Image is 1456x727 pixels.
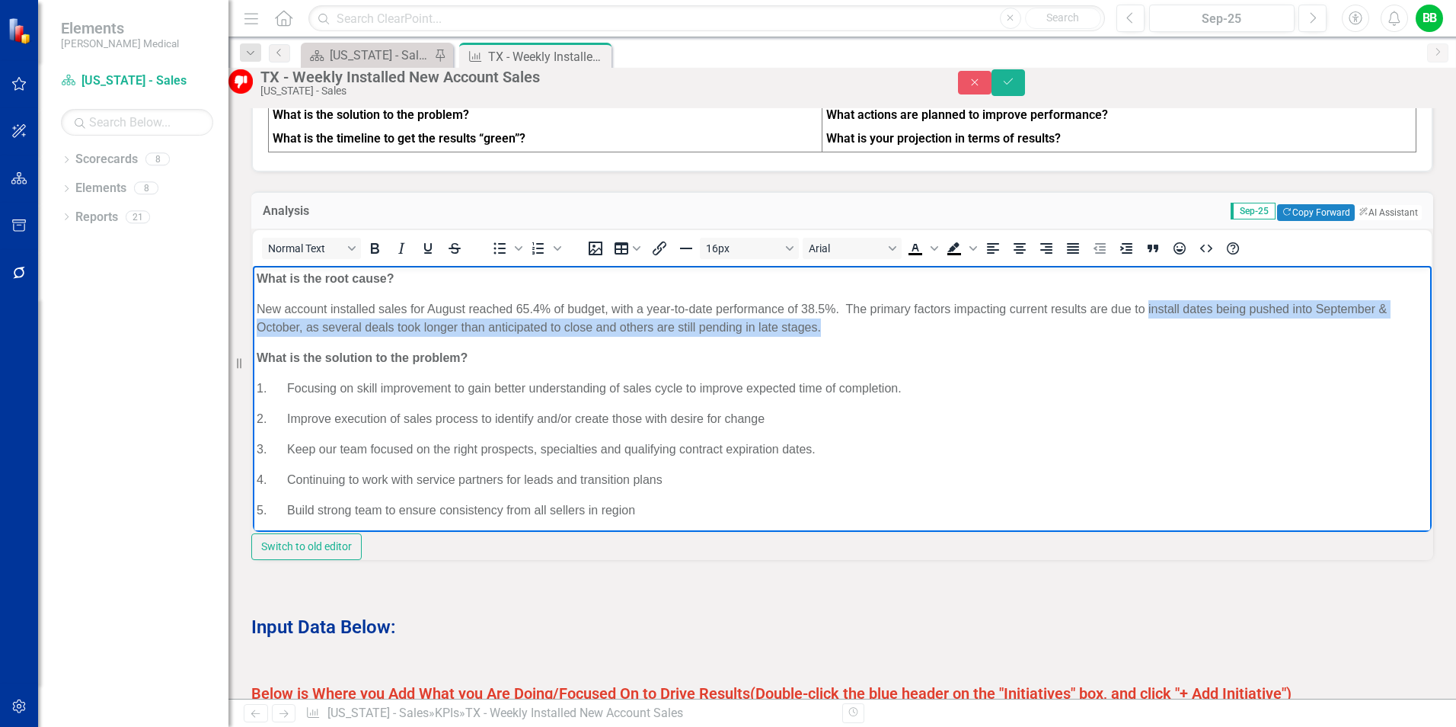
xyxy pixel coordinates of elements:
span: Arial [809,242,883,255]
div: TX - Weekly Installed New Account Sales [488,47,608,66]
div: » » [305,705,831,722]
strong: What is the solution to the problem? [273,107,469,122]
button: Align center [1007,238,1033,259]
strong: What is your projection in terms of results? [826,131,1061,146]
div: Numbered list [525,238,564,259]
button: HTML Editor [1193,238,1219,259]
div: Bullet list [487,238,525,259]
a: Scorecards [75,151,138,168]
strong: Input Data Below: [251,617,396,638]
span: Sep-25 [1231,203,1276,219]
span: Normal Text [268,242,343,255]
a: KPIs [435,706,459,720]
button: Insert/edit link [647,238,672,259]
img: Below Target [228,69,253,94]
div: TX - Weekly Installed New Account Sales [260,69,928,85]
button: AI Assistant [1355,205,1422,220]
button: Help [1220,238,1246,259]
button: Copy Forward [1277,204,1354,221]
div: [US_STATE] - Sales [260,85,928,97]
a: [US_STATE] - Sales [327,706,429,720]
small: [PERSON_NAME] Medical [61,37,179,50]
button: BB [1416,5,1443,32]
button: Horizontal line [673,238,699,259]
span: 16px [706,242,781,255]
div: TX - Weekly Installed New Account Sales [465,706,683,720]
div: 8 [134,182,158,195]
button: Bold [362,238,388,259]
strong: (Double-click the blue header on the "Initiatives" box, and click "+ Add Initiative") [750,684,1292,703]
button: Switch to old editor [251,533,362,560]
div: [US_STATE] - Sales - Overview Dashboard [330,46,430,65]
a: [US_STATE] - Sales [61,72,213,90]
div: Background color Black [941,238,979,259]
button: Emojis [1167,238,1193,259]
div: 21 [126,210,150,223]
button: Decrease indent [1087,238,1113,259]
button: Underline [415,238,441,259]
img: ClearPoint Strategy [8,17,34,43]
button: Block Normal Text [262,238,361,259]
h3: Analysis [263,204,490,218]
button: Strikethrough [442,238,468,259]
iframe: Rich Text Area [253,266,1432,532]
button: Insert image [583,238,608,259]
div: Sep-25 [1154,10,1289,28]
button: Italic [388,238,414,259]
button: Increase indent [1113,238,1139,259]
button: Align left [980,238,1006,259]
button: Search [1025,8,1101,29]
strong: Below is Where you Add What you Are Doing/Focused On to Drive Results [251,684,750,703]
strong: What is the timeline to get the results “green”? [273,131,525,146]
button: Table [609,238,646,259]
a: [US_STATE] - Sales - Overview Dashboard [305,46,430,65]
button: Font Arial [803,238,902,259]
div: 8 [145,153,170,166]
button: Blockquote [1140,238,1166,259]
span: Elements [61,19,179,37]
a: Reports [75,209,118,226]
button: Sep-25 [1149,5,1295,32]
strong: What actions are planned to improve performance? [826,107,1108,122]
button: Align right [1033,238,1059,259]
input: Search ClearPoint... [308,5,1105,32]
button: Font size 16px [700,238,799,259]
input: Search Below... [61,109,213,136]
a: Elements [75,180,126,197]
button: Justify [1060,238,1086,259]
span: Search [1046,11,1079,24]
div: Text color Black [902,238,940,259]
